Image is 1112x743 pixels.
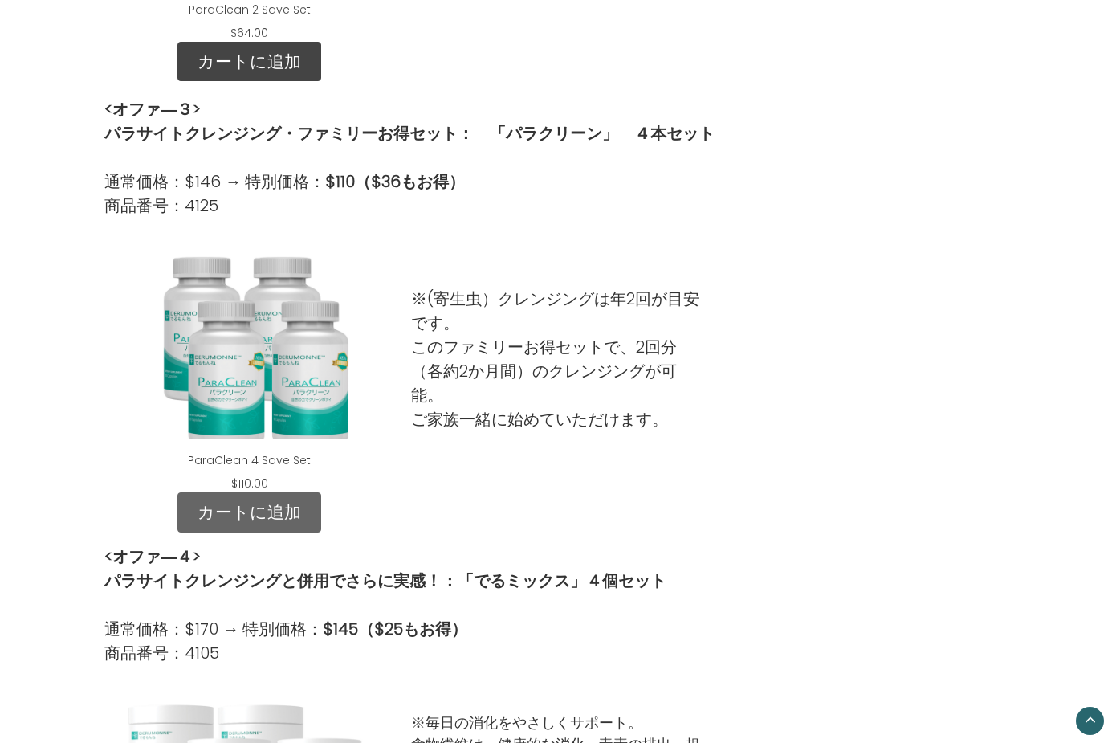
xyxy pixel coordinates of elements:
[325,170,465,193] strong: $110（$36もお得）
[104,569,666,592] strong: パラサイトクレンジングと併用でさらに実感！：「でるミックス」４個セット
[104,617,666,641] p: 通常価格：$170 → 特別価格：
[411,287,701,431] p: ※(寄生虫）クレンジングは年2回が目安です。 このファミリーお得セットで、2回分（各約2か月間）のクレンジングが可能。 ご家族一緒に始めていただけます。
[177,42,321,82] a: カートに追加
[189,2,311,18] a: ParaClean 2 Save Set
[323,618,467,640] strong: $145（$25もお得）
[104,226,394,492] div: ParaClean 4 Save Set
[104,169,715,218] p: 通常価格：$146 → 特別価格： 商品番号：4125
[104,641,666,665] p: 商品番号：4105
[104,98,201,120] strong: <オファ―３>
[104,545,201,568] strong: <オファ―４>
[177,492,321,533] a: カートに追加
[188,452,311,468] a: ParaClean 4 Save Set
[104,122,715,145] strong: パラサイトクレンジング・ファミリーお得セット： 「パラクリーン」 ４本セット
[221,25,278,42] div: $64.00
[222,476,278,492] div: $110.00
